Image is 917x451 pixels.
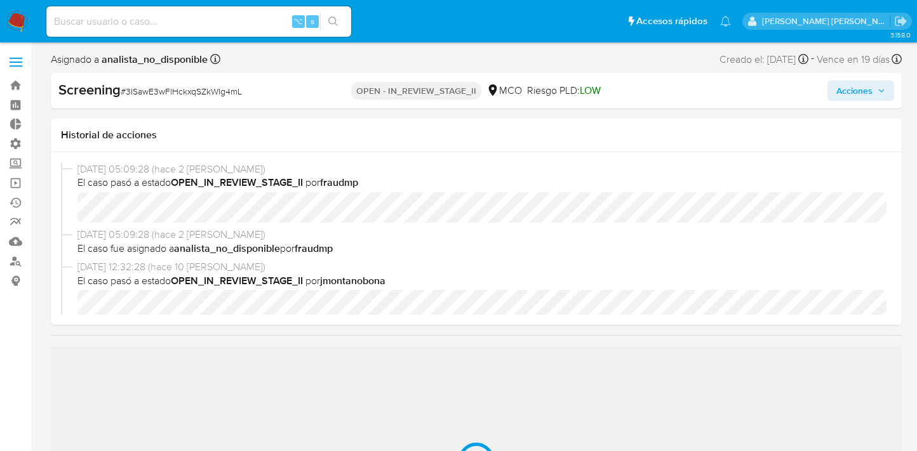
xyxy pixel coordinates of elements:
b: analista_no_disponible [99,52,208,67]
span: El caso fue asignado a por [77,242,887,256]
span: El caso pasó a estado por [77,176,887,190]
input: Buscar usuario o caso... [46,13,351,30]
b: jmontanobona [320,273,385,288]
span: [DATE] 05:09:28 (hace 2 [PERSON_NAME]) [77,162,887,176]
b: fraudmp [320,175,358,190]
span: Asignado a [51,53,208,67]
b: Screening [58,79,121,100]
b: OPEN_IN_REVIEW_STAGE_II [171,175,303,190]
span: Vence en 19 días [817,53,890,67]
b: fraudmp [295,241,333,256]
button: search-icon [320,13,346,30]
span: Accesos rápidos [636,15,707,28]
b: analista_no_disponible [174,241,280,256]
span: # 3ISawE3wFlHckxqSZkWIg4mL [121,85,242,98]
span: [DATE] 05:09:28 (hace 2 [PERSON_NAME]) [77,228,887,242]
span: El caso pasó a estado por [77,274,887,288]
span: - [811,51,814,68]
h1: Historial de acciones [61,129,892,141]
p: OPEN - IN_REVIEW_STAGE_II [351,82,481,100]
button: Acciones [827,81,894,101]
span: ⌥ [293,15,303,27]
span: Riesgo PLD: [527,84,601,98]
div: Creado el: [DATE] [720,51,808,68]
a: Notificaciones [720,16,731,27]
a: Salir [894,15,907,28]
div: MCO [486,84,522,98]
span: [DATE] 12:32:28 (hace 10 [PERSON_NAME]) [77,260,887,274]
span: Acciones [836,81,873,101]
span: LOW [580,83,601,98]
b: OPEN_IN_REVIEW_STAGE_II [171,273,303,288]
span: s [311,15,314,27]
p: giuliana.competiello@mercadolibre.com [762,15,890,27]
